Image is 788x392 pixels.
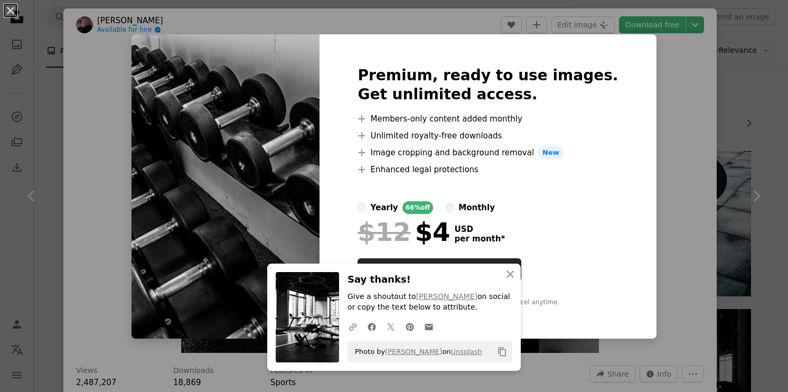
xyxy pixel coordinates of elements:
div: yearly [370,201,398,214]
span: New [538,146,564,159]
a: [PERSON_NAME] [416,292,477,301]
li: Enhanced legal protections [358,163,618,176]
button: Copy to clipboard [493,343,511,361]
input: monthly [446,203,454,212]
span: per month * [454,234,505,244]
div: 66% off [402,201,434,214]
div: monthly [458,201,495,214]
span: Photo by on [350,343,482,360]
h2: Premium, ready to use images. Get unlimited access. [358,66,618,104]
li: Image cropping and background removal [358,146,618,159]
input: yearly66%off [358,203,366,212]
li: Members-only content added monthly [358,113,618,125]
img: photo-1590239926044-4131f5d0654d [132,34,320,339]
a: Share on Pinterest [400,316,419,337]
li: Unlimited royalty-free downloads [358,129,618,142]
a: Unsplash [451,348,482,356]
a: [PERSON_NAME] [385,348,442,356]
span: $12 [358,218,410,246]
a: Share on Facebook [362,316,381,337]
h3: Say thanks! [348,272,512,287]
a: Share over email [419,316,438,337]
span: USD [454,225,505,234]
a: Share on Twitter [381,316,400,337]
p: Give a shoutout to on social or copy the text below to attribute. [348,292,512,313]
button: GetUnsplash+ [358,258,521,282]
div: $4 [358,218,450,246]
